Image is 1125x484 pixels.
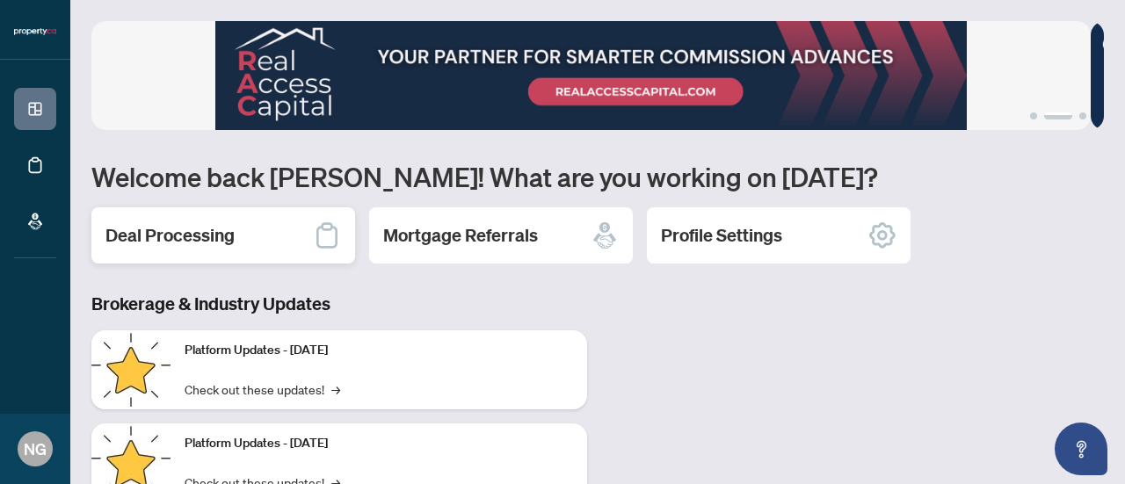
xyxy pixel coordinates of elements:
h2: Deal Processing [105,223,235,248]
h2: Mortgage Referrals [383,223,538,248]
button: 1 [1030,112,1037,119]
button: Open asap [1055,423,1107,475]
button: 2 [1044,112,1072,119]
a: Check out these updates!→ [185,379,340,399]
span: NG [24,437,47,461]
img: Platform Updates - July 21, 2025 [91,330,171,409]
p: Platform Updates - [DATE] [185,434,573,453]
span: → [331,379,340,399]
img: logo [14,26,56,37]
button: 3 [1079,112,1086,119]
h2: Profile Settings [661,223,782,248]
img: Slide 1 [91,21,1091,130]
p: Platform Updates - [DATE] [185,341,573,360]
h1: Welcome back [PERSON_NAME]! What are you working on [DATE]? [91,160,1104,193]
h3: Brokerage & Industry Updates [91,292,587,316]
